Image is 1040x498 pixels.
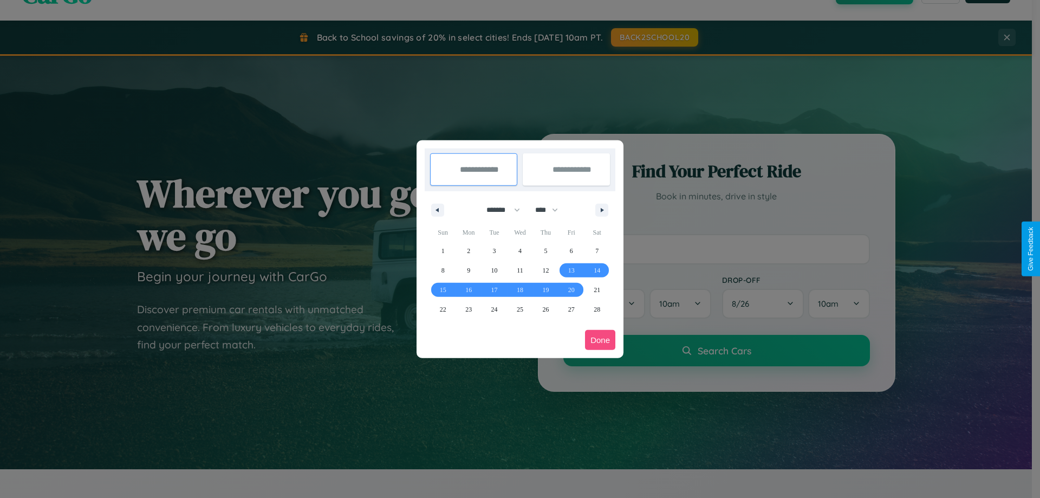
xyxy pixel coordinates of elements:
[584,224,610,241] span: Sat
[441,261,445,280] span: 8
[584,280,610,300] button: 21
[542,261,549,280] span: 12
[517,300,523,319] span: 25
[482,261,507,280] button: 10
[482,224,507,241] span: Tue
[467,261,470,280] span: 9
[1027,227,1035,271] div: Give Feedback
[467,241,470,261] span: 2
[430,300,456,319] button: 22
[491,300,498,319] span: 24
[584,241,610,261] button: 7
[585,330,615,350] button: Done
[507,224,532,241] span: Wed
[568,300,575,319] span: 27
[491,261,498,280] span: 10
[558,261,584,280] button: 13
[430,224,456,241] span: Sun
[441,241,445,261] span: 1
[482,300,507,319] button: 24
[456,280,481,300] button: 16
[594,280,600,300] span: 21
[594,300,600,319] span: 28
[584,300,610,319] button: 28
[440,300,446,319] span: 22
[440,280,446,300] span: 15
[558,224,584,241] span: Fri
[584,261,610,280] button: 14
[430,241,456,261] button: 1
[533,224,558,241] span: Thu
[594,261,600,280] span: 14
[533,261,558,280] button: 12
[542,280,549,300] span: 19
[482,280,507,300] button: 17
[568,280,575,300] span: 20
[482,241,507,261] button: 3
[558,300,584,319] button: 27
[456,261,481,280] button: 9
[493,241,496,261] span: 3
[517,280,523,300] span: 18
[518,241,522,261] span: 4
[465,280,472,300] span: 16
[558,241,584,261] button: 6
[533,241,558,261] button: 5
[533,300,558,319] button: 26
[456,300,481,319] button: 23
[533,280,558,300] button: 19
[456,224,481,241] span: Mon
[507,261,532,280] button: 11
[491,280,498,300] span: 17
[568,261,575,280] span: 13
[544,241,547,261] span: 5
[507,241,532,261] button: 4
[456,241,481,261] button: 2
[430,280,456,300] button: 15
[595,241,599,261] span: 7
[558,280,584,300] button: 20
[430,261,456,280] button: 8
[570,241,573,261] span: 6
[542,300,549,319] span: 26
[507,300,532,319] button: 25
[517,261,523,280] span: 11
[507,280,532,300] button: 18
[465,300,472,319] span: 23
